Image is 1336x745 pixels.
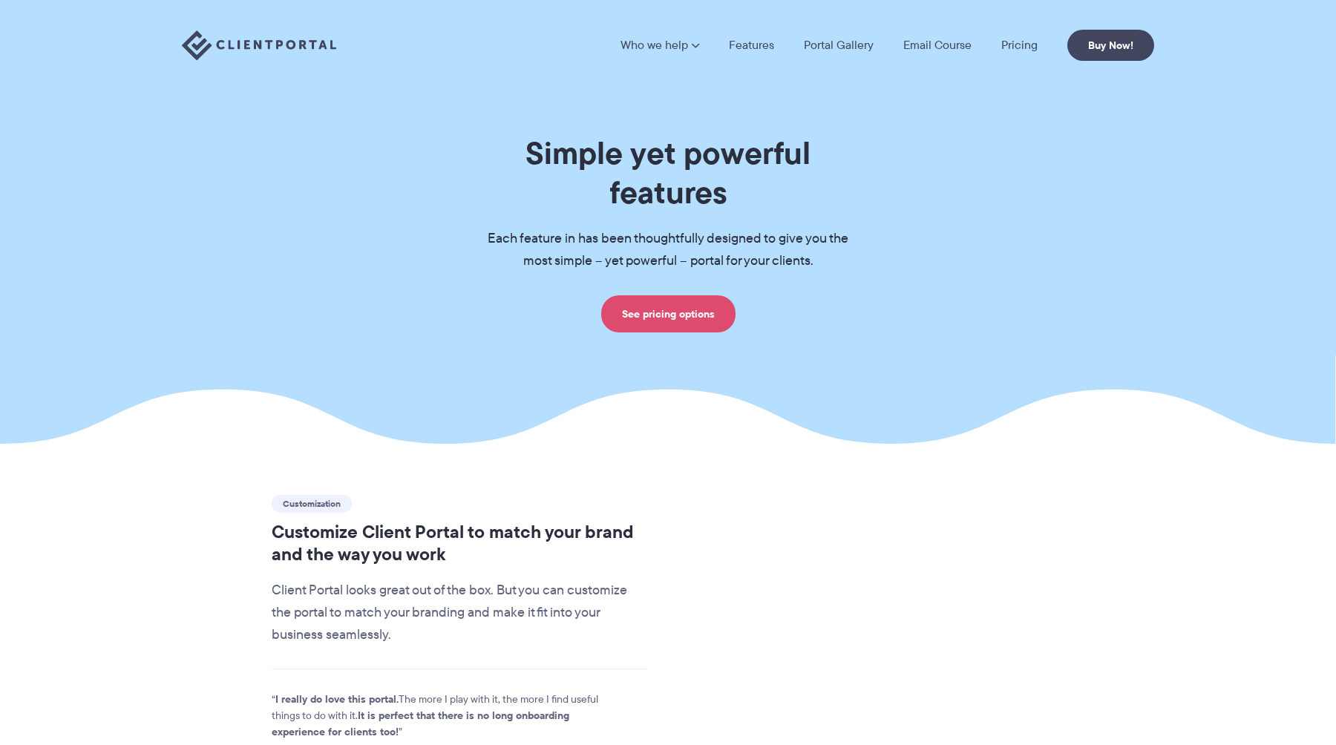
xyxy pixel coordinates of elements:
[804,39,874,51] a: Portal Gallery
[601,295,736,332] a: See pricing options
[620,39,699,51] a: Who we help
[272,495,352,513] span: Customization
[1001,39,1038,51] a: Pricing
[464,134,872,212] h1: Simple yet powerful features
[272,707,569,740] strong: It is perfect that there is no long onboarding experience for clients too!
[903,39,972,51] a: Email Course
[272,692,620,741] p: The more I play with it, the more I find useful things to do with it.
[272,580,646,646] p: Client Portal looks great out of the box. But you can customize the portal to match your branding...
[272,521,646,565] h2: Customize Client Portal to match your brand and the way you work
[275,691,399,707] strong: I really do love this portal.
[729,39,774,51] a: Features
[1067,30,1154,61] a: Buy Now!
[464,228,872,272] p: Each feature in has been thoughtfully designed to give you the most simple – yet powerful – porta...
